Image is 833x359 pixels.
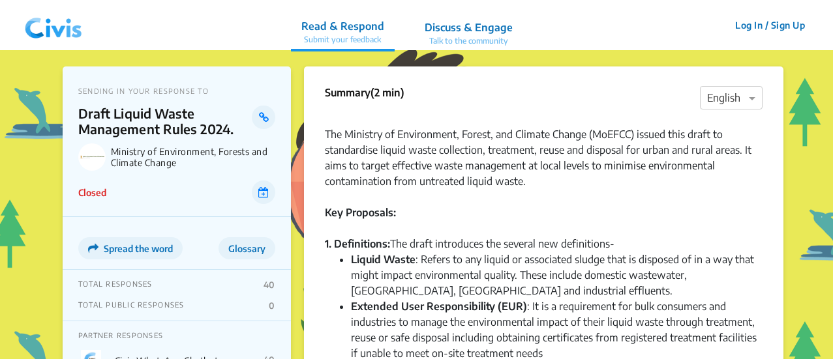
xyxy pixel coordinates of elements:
[351,251,763,298] li: : Refers to any liquid or associated sludge that is disposed of in a way that might impact enviro...
[78,186,106,199] p: Closed
[351,300,527,313] strong: Extended User Responsibility (EUR)
[78,87,275,95] p: SENDING IN YOUR RESPONSE TO
[20,6,87,45] img: navlogo.png
[78,280,153,290] p: TOTAL RESPONSES
[264,280,275,290] p: 40
[301,34,384,46] p: Submit your feedback
[325,236,763,251] div: The draft introduces the several new definitions-
[325,206,396,219] strong: Key Proposals:
[104,243,173,254] span: Spread the word
[325,85,404,100] p: Summary
[301,18,384,34] p: Read & Respond
[78,143,106,171] img: Ministry of Environment, Forests and Climate Change logo
[325,111,763,205] div: The Ministry of Environment, Forest, and Climate Change (MoEFCC) issued this draft to standardise...
[78,237,183,259] button: Spread the word
[425,35,513,47] p: Talk to the community
[269,300,275,311] p: 0
[371,86,404,99] span: (2 min)
[228,243,265,254] span: Glossary
[351,253,416,266] strong: Liquid Waste
[425,20,513,35] p: Discuss & Engage
[111,146,275,168] p: Ministry of Environment, Forests and Climate Change
[78,331,275,339] p: PARTNER RESPONSES
[78,300,185,311] p: TOTAL PUBLIC RESPONSES
[727,15,813,35] button: Log In / Sign Up
[325,237,390,250] strong: 1. Definitions:
[219,237,275,259] button: Glossary
[78,106,252,137] p: Draft Liquid Waste Management Rules 2024.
